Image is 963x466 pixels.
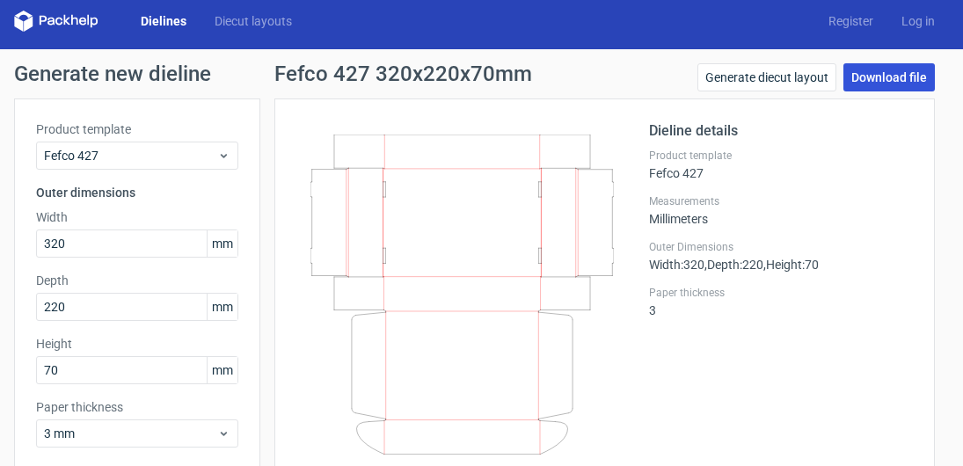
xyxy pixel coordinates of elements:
[207,294,237,320] span: mm
[201,12,306,30] a: Diecut layouts
[649,194,913,208] label: Measurements
[44,147,217,164] span: Fefco 427
[36,272,238,289] label: Depth
[36,120,238,138] label: Product template
[14,63,949,84] h1: Generate new dieline
[697,63,836,91] a: Generate diecut layout
[649,194,913,226] div: Millimeters
[649,286,913,300] label: Paper thickness
[207,357,237,383] span: mm
[843,63,935,91] a: Download file
[649,149,913,180] div: Fefco 427
[36,335,238,353] label: Height
[36,184,238,201] h3: Outer dimensions
[649,120,913,142] h2: Dieline details
[127,12,201,30] a: Dielines
[36,398,238,416] label: Paper thickness
[649,149,913,163] label: Product template
[274,63,532,84] h1: Fefco 427 320x220x70mm
[649,258,704,272] span: Width : 320
[207,230,237,257] span: mm
[649,240,913,254] label: Outer Dimensions
[36,208,238,226] label: Width
[704,258,763,272] span: , Depth : 220
[814,12,887,30] a: Register
[44,425,217,442] span: 3 mm
[887,12,949,30] a: Log in
[649,286,913,317] div: 3
[763,258,819,272] span: , Height : 70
